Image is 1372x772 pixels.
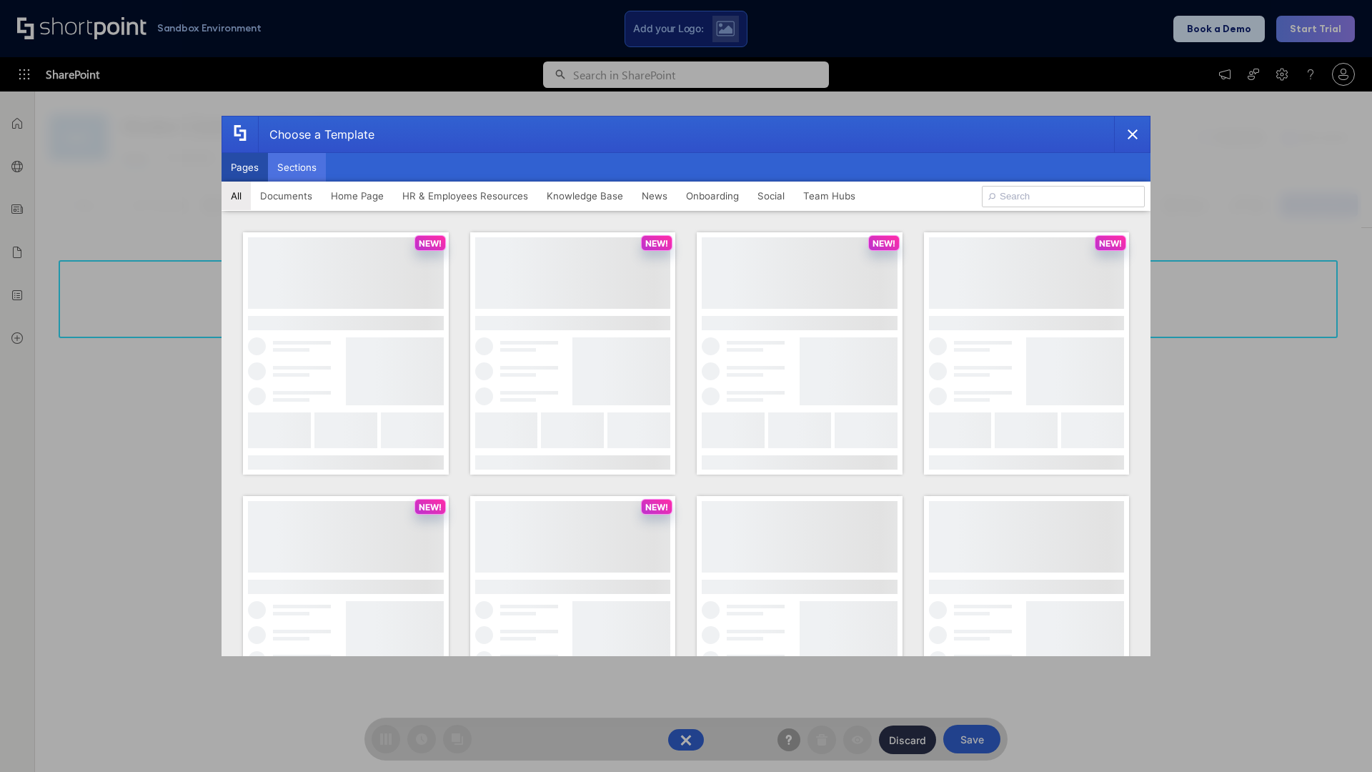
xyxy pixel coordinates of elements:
[982,186,1145,207] input: Search
[419,502,442,513] p: NEW!
[1301,703,1372,772] iframe: Chat Widget
[258,117,374,152] div: Choose a Template
[322,182,393,210] button: Home Page
[537,182,632,210] button: Knowledge Base
[748,182,794,210] button: Social
[222,182,251,210] button: All
[393,182,537,210] button: HR & Employees Resources
[222,153,268,182] button: Pages
[645,238,668,249] p: NEW!
[251,182,322,210] button: Documents
[677,182,748,210] button: Onboarding
[1099,238,1122,249] p: NEW!
[645,502,668,513] p: NEW!
[419,238,442,249] p: NEW!
[222,116,1150,656] div: template selector
[873,238,895,249] p: NEW!
[268,153,326,182] button: Sections
[794,182,865,210] button: Team Hubs
[632,182,677,210] button: News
